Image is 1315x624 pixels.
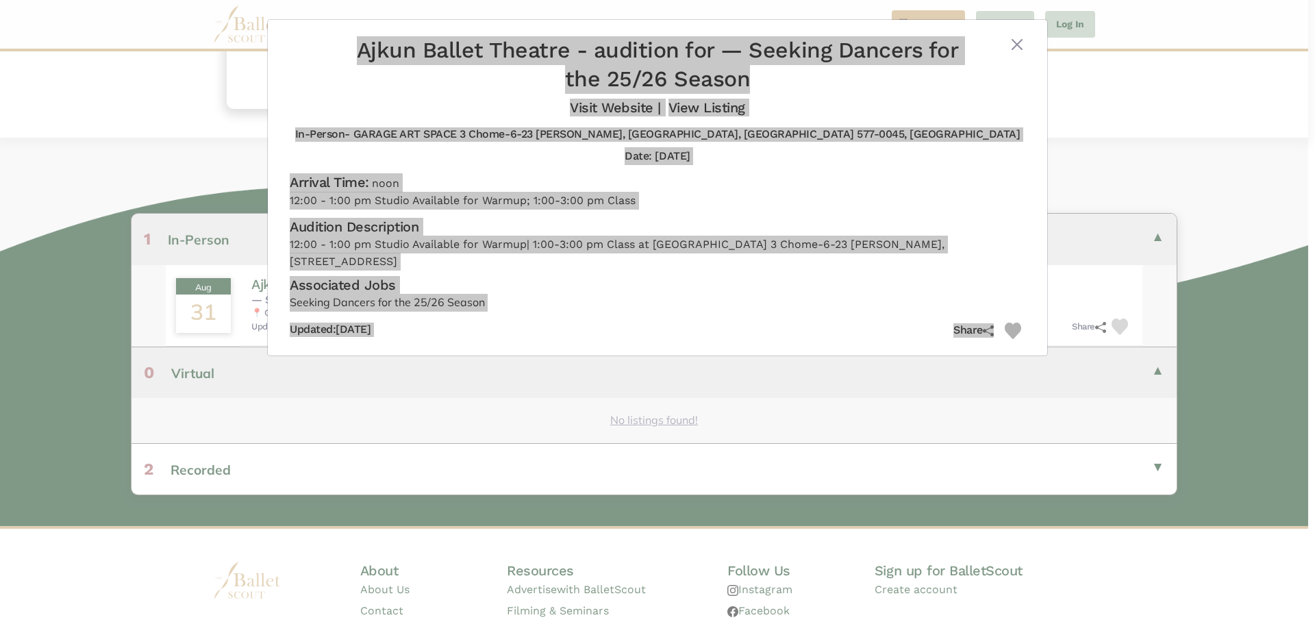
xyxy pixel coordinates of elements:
[570,99,661,116] a: Visit Website |
[953,323,994,338] h5: Share
[290,236,1025,271] span: 12:00 - 1:00 pm Studio Available for Warmup| 1:00-3:00 pm Class at [GEOGRAPHIC_DATA] 3 Chome-6-23...
[295,127,345,140] span: In-Person
[625,149,690,162] h5: Date: [DATE]
[290,294,1025,312] a: Seeking Dancers for the 25/26 Season
[290,192,1025,210] span: 12:00 - 1:00 pm Studio Available for Warmup; 1:00-3:00 pm Class
[594,37,714,63] span: audition for
[290,218,1025,236] h4: Audition Description
[290,323,336,336] span: Updated:
[372,177,399,190] span: noon
[290,276,1025,294] h4: Associated Jobs
[668,99,745,116] a: View Listing
[1009,36,1025,53] button: Close
[290,323,371,337] h5: [DATE]
[295,127,1020,142] h5: - GARAGE ART SPACE 3 Chome-6-23 [PERSON_NAME], [GEOGRAPHIC_DATA], [GEOGRAPHIC_DATA] 577-0045, [GE...
[565,37,959,92] span: — Seeking Dancers for the 25/26 Season
[290,174,369,190] h4: Arrival Time:
[357,37,721,63] span: Ajkun Ballet Theatre -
